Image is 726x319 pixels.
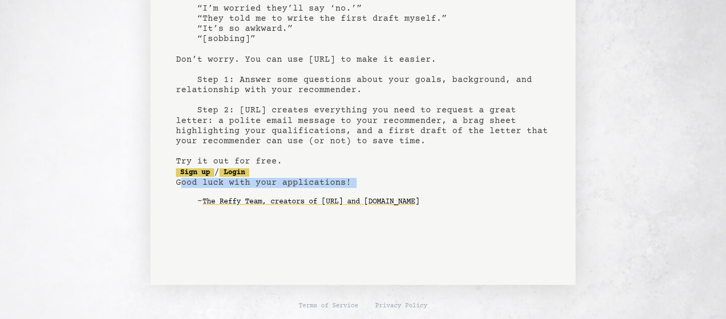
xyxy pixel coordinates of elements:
[197,197,550,207] div: -
[375,302,427,310] a: Privacy Policy
[299,302,358,310] a: Terms of Service
[220,168,249,177] a: Login
[176,168,214,177] a: Sign up
[202,193,419,210] a: The Reffy Team, creators of [URL] and [DOMAIN_NAME]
